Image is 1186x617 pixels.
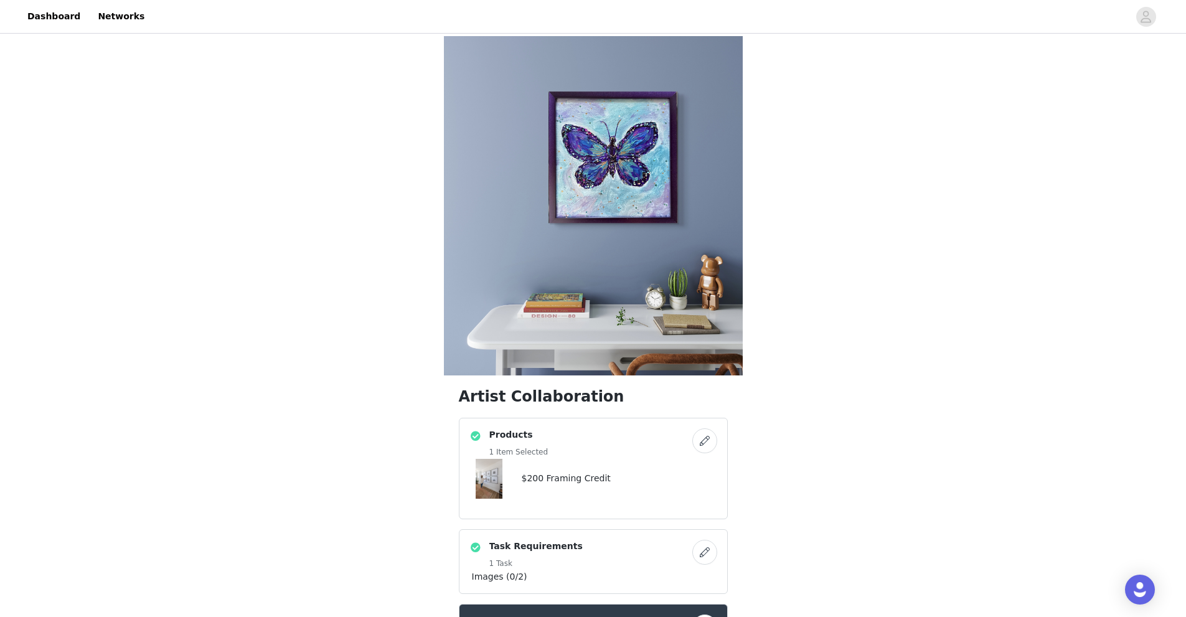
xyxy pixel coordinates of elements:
h4: Products [489,428,548,441]
h5: 1 Item Selected [489,446,548,458]
h5: 1 Task [489,558,583,569]
a: Dashboard [20,2,88,31]
div: Task Requirements [459,529,728,594]
span: Images (0/2) [472,570,527,583]
h1: Artist Collaboration [459,385,728,408]
div: avatar [1140,7,1152,27]
h4: Task Requirements [489,540,583,553]
a: Networks [90,2,152,31]
div: Products [459,418,728,519]
img: campaign image [444,36,743,375]
img: $200 Framing Credit [476,459,502,499]
div: Open Intercom Messenger [1125,575,1155,605]
h4: $200 Framing Credit [522,472,611,485]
